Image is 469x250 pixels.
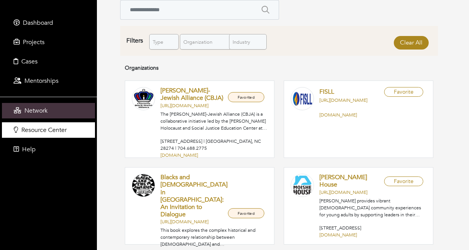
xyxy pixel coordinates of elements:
a: [PERSON_NAME] House [319,173,367,189]
span: Dashboard [23,19,53,27]
a: Blacks and [DEMOGRAPHIC_DATA] in [GEOGRAPHIC_DATA]: An Invitation to Dialogue [160,173,228,219]
a: Dashboard [2,15,95,31]
a: Favorite [384,87,423,97]
a: [PERSON_NAME]-Jewish Alliance (CBJA) [160,86,223,102]
span: Type [153,34,168,50]
span: Favorited [238,95,255,100]
a: Clear All [394,36,429,50]
span: Cases [21,57,38,66]
span: Favorited [238,211,255,216]
a: [URL][DOMAIN_NAME] [319,97,367,103]
a: [URL][DOMAIN_NAME] [319,189,367,195]
a: [URL][DOMAIN_NAME] [160,103,209,109]
a: Cases [2,54,95,69]
a: FISLL [319,87,334,96]
a: Resource Center [2,122,95,138]
span: Projects [23,38,45,46]
span: Network [24,106,48,115]
span: Organization [183,34,221,50]
div: Filters [126,36,143,45]
a: Help [2,142,95,157]
a: Network [2,103,95,118]
span: Industry [233,34,256,50]
a: Mentorships [2,73,95,89]
h4: Organizations [125,65,433,72]
span: Help [22,145,36,154]
span: Resource Center [21,126,67,134]
span: Mentorships [24,77,59,85]
a: [URL][DOMAIN_NAME] [160,219,209,225]
a: Projects [2,34,95,50]
a: Favorite [384,176,423,186]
